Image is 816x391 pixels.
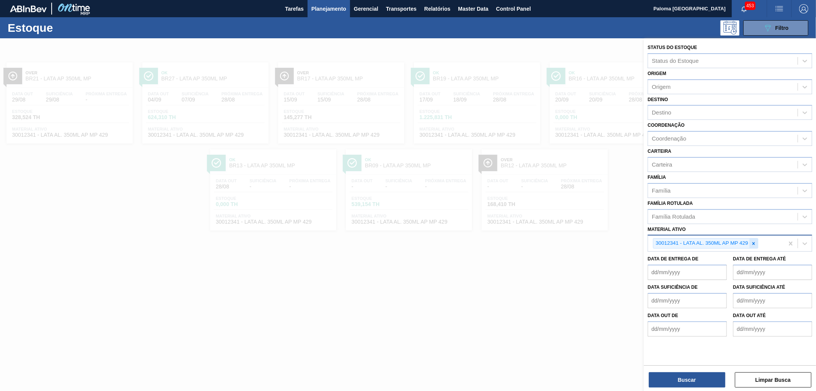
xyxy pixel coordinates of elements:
[733,313,766,318] label: Data out até
[733,285,785,290] label: Data suficiência até
[720,20,739,36] div: Pogramando: nenhum usuário selecionado
[733,321,812,337] input: dd/mm/yyyy
[648,285,698,290] label: Data suficiência de
[424,4,450,13] span: Relatórios
[732,3,756,14] button: Notificações
[496,4,531,13] span: Control Panel
[745,2,756,10] span: 453
[8,23,124,32] h1: Estoque
[648,227,686,232] label: Material ativo
[733,256,786,262] label: Data de Entrega até
[648,123,685,128] label: Coordenação
[648,256,699,262] label: Data de Entrega de
[311,4,346,13] span: Planejamento
[354,4,378,13] span: Gerencial
[648,321,727,337] input: dd/mm/yyyy
[648,293,727,308] input: dd/mm/yyyy
[733,265,812,280] input: dd/mm/yyyy
[648,149,671,154] label: Carteira
[652,110,671,116] div: Destino
[775,4,784,13] img: userActions
[652,136,686,142] div: Coordenação
[648,313,678,318] label: Data out de
[458,4,488,13] span: Master Data
[10,5,47,12] img: TNhmsLtSVTkK8tSr43FrP2fwEKptu5GPRR3wAAAABJRU5ErkJggg==
[775,25,789,31] span: Filtro
[652,161,672,168] div: Carteira
[733,293,812,308] input: dd/mm/yyyy
[648,45,697,50] label: Status do Estoque
[285,4,304,13] span: Tarefas
[652,57,699,64] div: Status do Estoque
[743,20,808,36] button: Filtro
[386,4,417,13] span: Transportes
[652,187,671,194] div: Família
[648,265,727,280] input: dd/mm/yyyy
[653,239,749,248] div: 30012341 - LATA AL. 350ML AP MP 429
[799,4,808,13] img: Logout
[652,213,695,220] div: Família Rotulada
[648,71,666,76] label: Origem
[648,175,666,180] label: Família
[652,83,671,90] div: Origem
[648,97,668,102] label: Destino
[648,201,693,206] label: Família Rotulada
